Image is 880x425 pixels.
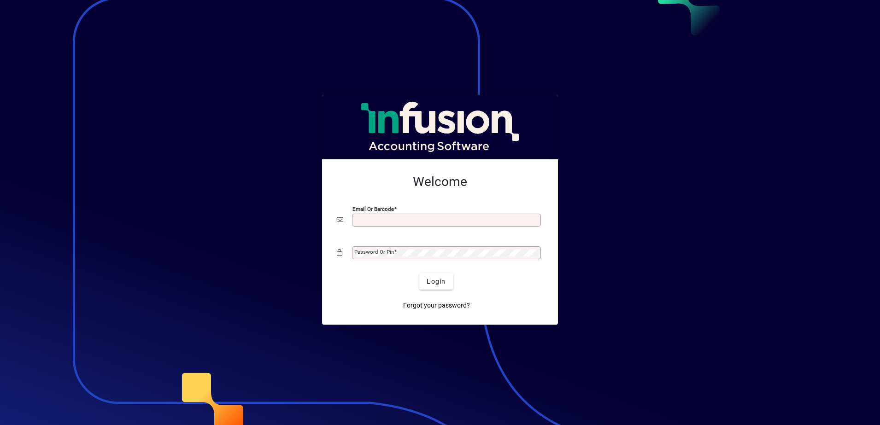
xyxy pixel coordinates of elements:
[399,297,474,314] a: Forgot your password?
[337,174,543,190] h2: Welcome
[419,273,453,290] button: Login
[427,277,446,286] span: Login
[403,301,470,310] span: Forgot your password?
[354,249,394,255] mat-label: Password or Pin
[352,206,394,212] mat-label: Email or Barcode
